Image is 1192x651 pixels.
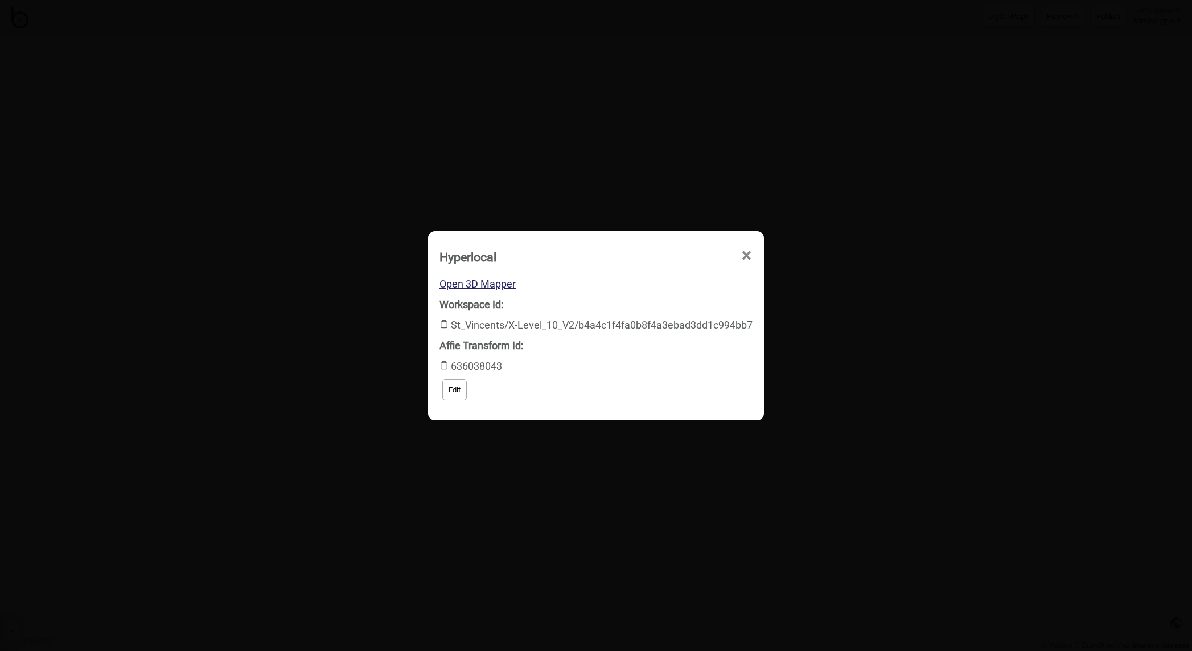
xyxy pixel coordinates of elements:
div: 636038043 [439,335,753,376]
div: St_Vincents/X-Level_10_V2/b4a4c1f4fa0b8f4a3ebad3dd1c994bb7 [439,294,753,335]
div: Hyperlocal [439,245,496,269]
strong: Affie Transform Id: [439,339,523,351]
a: Open 3D Mapper [439,278,516,290]
button: Edit [442,379,467,400]
span: × [741,237,753,275]
strong: Workspace Id: [439,298,503,310]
